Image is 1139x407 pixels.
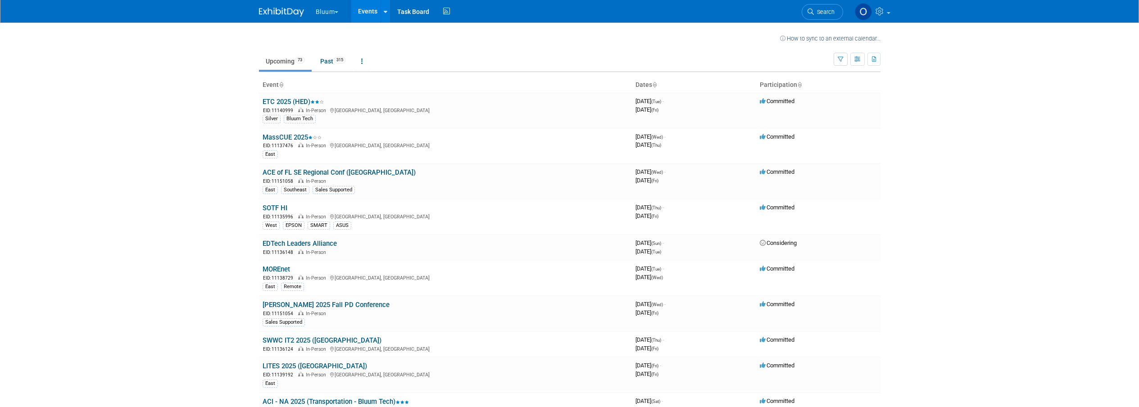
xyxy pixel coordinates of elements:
img: In-Person Event [298,275,304,280]
th: Dates [632,77,756,93]
a: SWWC IT2 2025 ([GEOGRAPHIC_DATA]) [263,336,381,344]
span: EID: 11151058 [263,179,297,184]
span: [DATE] [635,301,666,308]
span: Committed [760,98,794,104]
span: (Fri) [651,311,658,316]
span: EID: 11139192 [263,372,297,377]
div: Southeast [281,186,309,194]
span: (Tue) [651,249,661,254]
span: In-Person [306,372,329,378]
span: [DATE] [635,345,658,352]
th: Event [259,77,632,93]
span: Committed [760,301,794,308]
span: (Fri) [651,214,658,219]
span: [DATE] [635,213,658,219]
span: In-Person [306,178,329,184]
span: In-Person [306,346,329,352]
div: Silver [263,115,281,123]
span: (Sun) [651,241,661,246]
div: East [263,380,278,388]
a: Sort by Participation Type [797,81,802,88]
span: [DATE] [635,98,664,104]
span: (Tue) [651,99,661,104]
span: (Fri) [651,346,658,351]
th: Participation [756,77,880,93]
span: [DATE] [635,177,658,184]
div: SMART [308,222,330,230]
span: (Tue) [651,267,661,271]
a: How to sync to an external calendar... [780,35,880,42]
div: EPSON [283,222,304,230]
div: East [263,186,278,194]
span: In-Person [306,108,329,113]
span: 315 [334,57,346,63]
span: (Fri) [651,178,658,183]
span: EID: 11140999 [263,108,297,113]
div: Sales Supported [313,186,355,194]
span: - [664,301,666,308]
div: West [263,222,280,230]
a: Search [802,4,843,20]
img: In-Person Event [298,108,304,112]
span: - [663,204,664,211]
span: [DATE] [635,371,658,377]
span: [DATE] [635,398,663,404]
span: Committed [760,362,794,369]
span: [DATE] [635,265,664,272]
a: ACI - NA 2025 (Transportation - Bluum Tech) [263,398,409,406]
span: Committed [760,133,794,140]
div: [GEOGRAPHIC_DATA], [GEOGRAPHIC_DATA] [263,371,628,378]
div: [GEOGRAPHIC_DATA], [GEOGRAPHIC_DATA] [263,274,628,281]
div: East [263,283,278,291]
span: [DATE] [635,362,661,369]
span: - [663,240,664,246]
div: East [263,150,278,158]
span: Considering [760,240,797,246]
span: - [663,98,664,104]
a: [PERSON_NAME] 2025 Fall PD Conference [263,301,390,309]
span: (Thu) [651,205,661,210]
a: Past315 [313,53,353,70]
span: EID: 11135996 [263,214,297,219]
span: (Thu) [651,338,661,343]
span: - [662,398,663,404]
div: [GEOGRAPHIC_DATA], [GEOGRAPHIC_DATA] [263,213,628,220]
span: [DATE] [635,168,666,175]
div: Sales Supported [263,318,305,326]
span: (Sat) [651,399,660,404]
span: [DATE] [635,336,664,343]
a: Upcoming73 [259,53,312,70]
span: [DATE] [635,248,661,255]
img: In-Person Event [298,143,304,147]
span: Committed [760,265,794,272]
span: [DATE] [635,240,664,246]
a: Sort by Start Date [652,81,657,88]
a: ACE of FL SE Regional Conf ([GEOGRAPHIC_DATA]) [263,168,416,176]
img: Olga Yuger [855,3,872,20]
img: In-Person Event [298,311,304,315]
span: Committed [760,398,794,404]
span: [DATE] [635,106,658,113]
span: (Wed) [651,302,663,307]
a: LITES 2025 ([GEOGRAPHIC_DATA]) [263,362,367,370]
span: [DATE] [635,141,661,148]
div: ASUS [333,222,351,230]
span: (Wed) [651,170,663,175]
img: In-Person Event [298,346,304,351]
span: Committed [760,168,794,175]
span: (Fri) [651,108,658,113]
span: - [663,265,664,272]
img: ExhibitDay [259,8,304,17]
span: In-Person [306,143,329,149]
div: [GEOGRAPHIC_DATA], [GEOGRAPHIC_DATA] [263,345,628,353]
span: In-Person [306,249,329,255]
div: [GEOGRAPHIC_DATA], [GEOGRAPHIC_DATA] [263,141,628,149]
span: (Thu) [651,143,661,148]
span: (Fri) [651,363,658,368]
span: Committed [760,336,794,343]
span: Search [814,9,835,15]
div: [GEOGRAPHIC_DATA], [GEOGRAPHIC_DATA] [263,106,628,114]
span: [DATE] [635,204,664,211]
img: In-Person Event [298,178,304,183]
span: EID: 11137476 [263,143,297,148]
